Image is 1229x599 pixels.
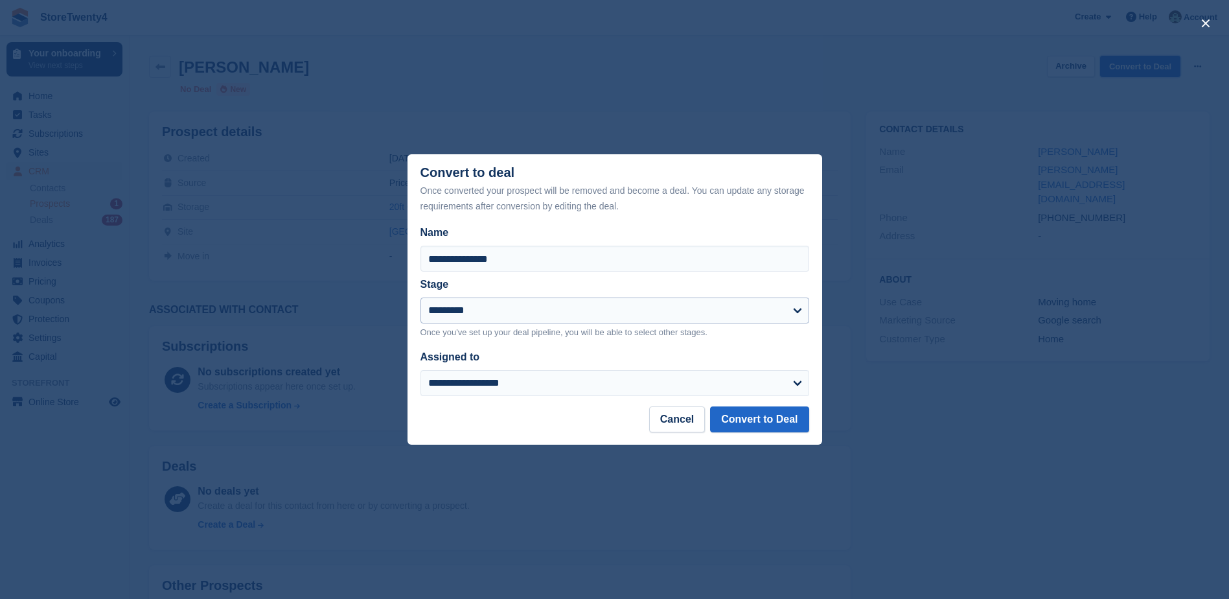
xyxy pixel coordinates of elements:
[1195,13,1216,34] button: close
[420,165,809,214] div: Convert to deal
[420,351,480,362] label: Assigned to
[420,183,809,214] div: Once converted your prospect will be removed and become a deal. You can update any storage requir...
[649,406,705,432] button: Cancel
[710,406,809,432] button: Convert to Deal
[420,225,809,241] label: Name
[420,326,809,339] p: Once you've set up your deal pipeline, you will be able to select other stages.
[420,279,449,290] label: Stage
